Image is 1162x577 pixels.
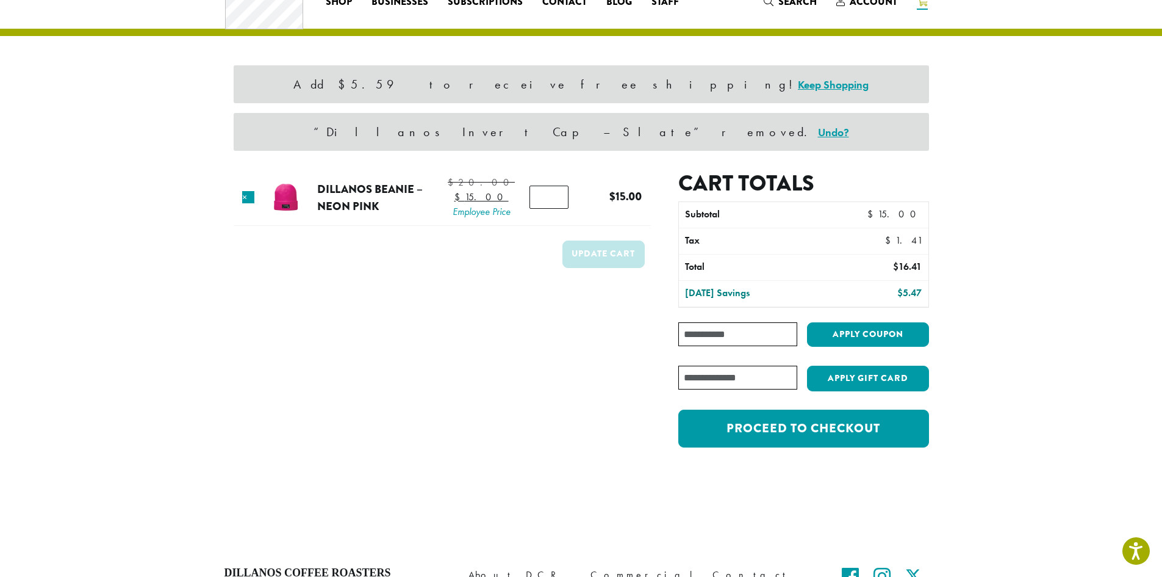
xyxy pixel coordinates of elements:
a: Proceed to checkout [678,410,928,448]
th: [DATE] Savings [679,281,828,307]
th: Tax [679,228,855,254]
bdi: 1.41 [885,234,922,247]
bdi: 16.41 [893,260,922,273]
bdi: 15.00 [454,191,509,203]
span: $ [448,176,458,189]
th: Subtotal [679,202,828,228]
bdi: 5.47 [897,286,922,299]
th: Total [679,255,828,280]
button: Apply Gift Card [807,366,929,391]
span: $ [867,208,878,220]
button: Apply coupon [807,322,929,347]
a: Dillanos Beanie – Neon Pink [317,181,423,214]
button: Update cart [562,241,645,268]
span: $ [893,260,898,273]
bdi: 15.00 [609,188,642,205]
span: $ [454,191,465,203]
h2: Cart totals [678,170,928,197]
span: Employee Price [448,205,515,219]
div: Add $5.59 to receive free shipping! [234,65,929,103]
a: Keep Shopping [798,78,869,92]
bdi: 20.00 [448,176,515,189]
a: Remove this item [242,191,254,203]
bdi: 15.00 [867,208,922,220]
input: Product quantity [529,186,568,209]
div: “Dillanos Invert Cap – Slate” removed. [234,113,929,151]
span: $ [897,286,903,299]
img: Dillanos Beanie - Neon Pink [266,178,306,217]
span: $ [885,234,895,247]
span: $ [609,188,615,205]
a: Undo? [818,125,849,139]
